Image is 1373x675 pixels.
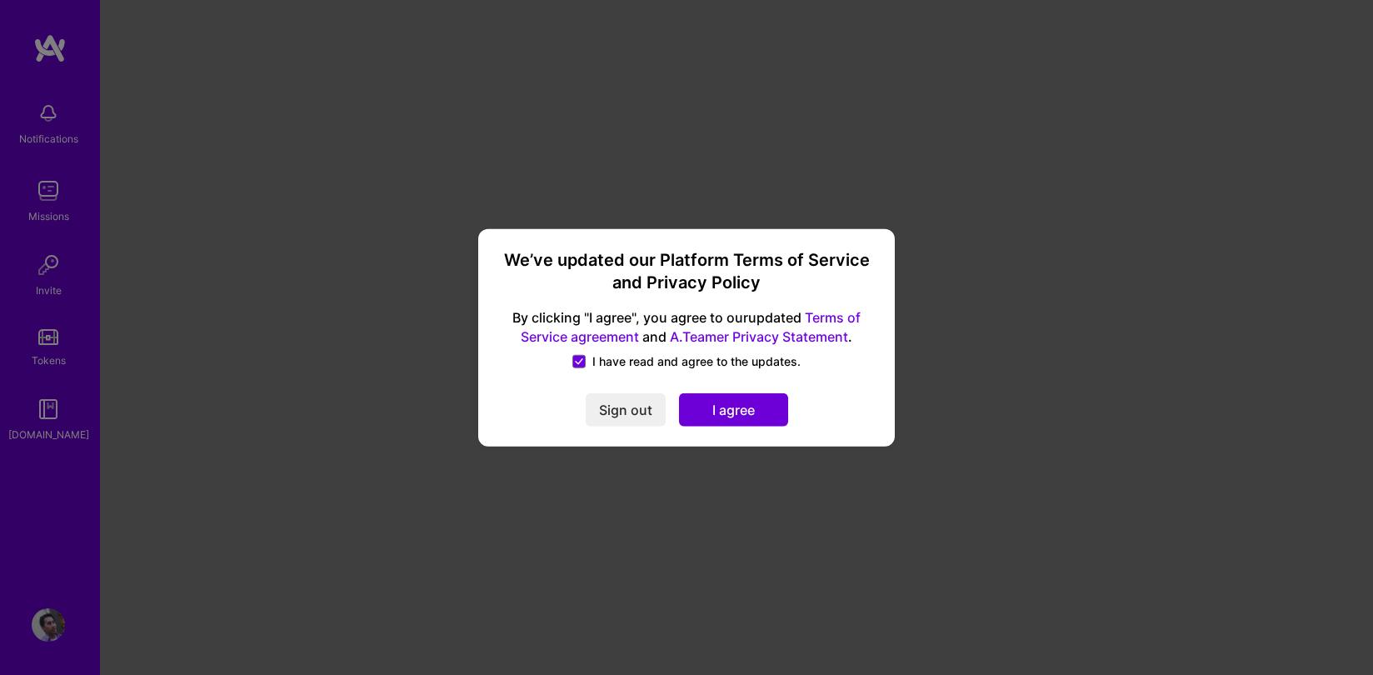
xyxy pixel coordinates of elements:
[679,392,788,426] button: I agree
[521,309,861,345] a: Terms of Service agreement
[498,249,875,295] h3: We’ve updated our Platform Terms of Service and Privacy Policy
[498,308,875,347] span: By clicking "I agree", you agree to our updated and .
[586,392,666,426] button: Sign out
[670,327,848,344] a: A.Teamer Privacy Statement
[592,352,801,369] span: I have read and agree to the updates.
